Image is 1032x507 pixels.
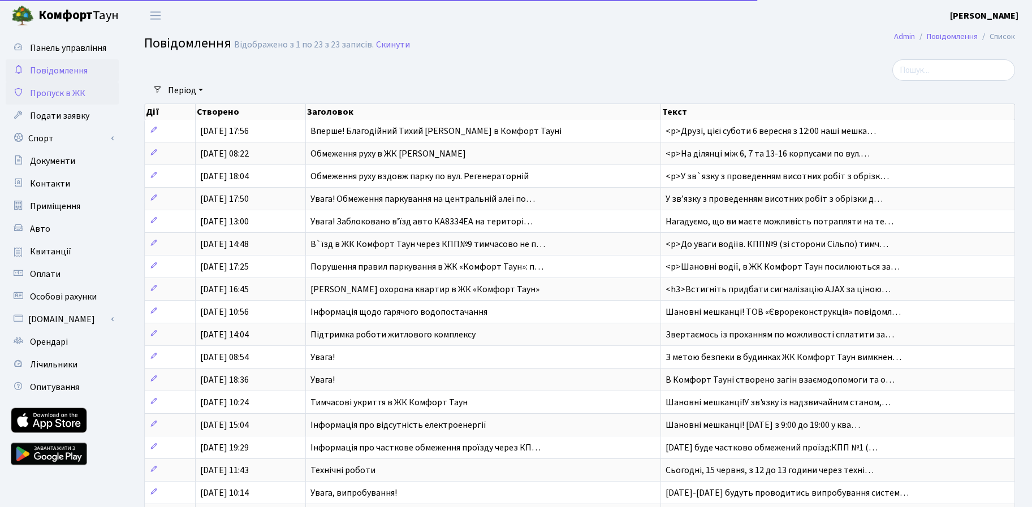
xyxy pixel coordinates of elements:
span: Приміщення [30,200,80,213]
span: Лічильники [30,358,77,371]
a: Пропуск в ЖК [6,82,119,105]
span: З метою безпеки в будинках ЖК Комфорт Таун вимкнен… [666,351,901,363]
a: [DOMAIN_NAME] [6,308,119,331]
span: Оплати [30,268,61,280]
span: Тимчасові укриття в ЖК Комфорт Таун [310,396,468,409]
span: Увага! Обмеження паркування на центральній алеї по… [310,193,535,205]
th: Текст [661,104,1015,120]
span: У звʼязку з проведенням висотних робіт з обрізки д… [666,193,883,205]
span: [DATE] 14:04 [200,328,249,341]
span: Контакти [30,177,70,190]
a: Лічильники [6,353,119,376]
span: Документи [30,155,75,167]
span: <p>На ділянці між 6, 7 та 13-16 корпусами по вул.… [666,148,870,160]
b: Комфорт [38,6,93,24]
span: [DATE] 08:54 [200,351,249,363]
span: [DATE] буде частково обмежений проїзд:КПП №1 (… [666,441,878,454]
a: [PERSON_NAME] [950,9,1018,23]
a: Оплати [6,263,119,285]
a: Період [163,81,208,100]
span: [DATE] 18:04 [200,170,249,183]
img: logo.png [11,5,34,27]
span: Увага! Заблоковано вʼїзд авто КА8334ЕА на територі… [310,215,533,228]
span: Таун [38,6,119,25]
span: [DATE] 10:14 [200,487,249,499]
a: Контакти [6,172,119,195]
div: Відображено з 1 по 23 з 23 записів. [234,40,374,50]
span: Обмеження руху вздовж парку по вул. Регенераторній [310,170,529,183]
span: [DATE] 14:48 [200,238,249,250]
span: [PERSON_NAME] охорона квартир в ЖК «Комфорт Таун» [310,283,539,296]
span: <p>До уваги водіїв. КПП№9 (зі сторони Сільпо) тимч… [666,238,888,250]
span: Порушення правил паркування в ЖК «Комфорт Таун»: п… [310,261,543,273]
span: Подати заявку [30,110,89,122]
b: [PERSON_NAME] [950,10,1018,22]
span: [DATE] 18:36 [200,374,249,386]
button: Переключити навігацію [141,6,170,25]
a: Квитанції [6,240,119,263]
th: Заголовок [306,104,661,120]
a: Скинути [376,40,410,50]
span: [DATE] 13:00 [200,215,249,228]
span: Звертаємось із проханням по можливості сплатити за… [666,328,894,341]
span: Шановні мешканці! [DATE] з 9:00 до 19:00 у ква… [666,419,860,431]
span: Підтримка роботи житлового комплексу [310,328,476,341]
span: Інформація щодо гарячого водопостачання [310,306,487,318]
a: Повідомлення [927,31,978,42]
span: Орендарі [30,336,68,348]
a: Авто [6,218,119,240]
span: [DATE] 19:29 [200,441,249,454]
span: [DATE] 08:22 [200,148,249,160]
span: [DATE] 15:04 [200,419,249,431]
span: Інформація про відсутність електроенергії [310,419,486,431]
span: Увага, випробування! [310,487,397,499]
a: Повідомлення [6,59,119,82]
span: Авто [30,223,50,235]
span: [DATE]-[DATE] будуть проводитись випробування систем… [666,487,909,499]
span: Технічні роботи [310,464,375,476]
span: Квитанції [30,245,71,258]
span: Інформація про часткове обмеження проїзду через КП… [310,441,541,454]
span: <p>Друзі, цієї суботи 6 вересня з 12:00 наші мешка… [666,125,876,137]
a: Admin [894,31,915,42]
a: Спорт [6,127,119,150]
span: В`їзд в ЖК Комфорт Таун через КПП№9 тимчасово не п… [310,238,545,250]
span: Шановні мешканці! ТОВ «Єврореконструкція» повідомл… [666,306,901,318]
a: Приміщення [6,195,119,218]
span: [DATE] 10:24 [200,396,249,409]
span: Нагадуємо, що ви маєте можливість потрапляти на те… [666,215,893,228]
a: Документи [6,150,119,172]
span: Опитування [30,381,79,393]
span: Повідомлення [30,64,88,77]
span: Увага! [310,374,335,386]
span: Шановні мешканці!У зв'язку із надзвичайним станом,… [666,396,891,409]
span: В Комфорт Тауні створено загін взаємодопомоги та о… [666,374,895,386]
span: Вперше! Благодійний Тихий [PERSON_NAME] в Комфорт Тауні [310,125,562,137]
span: Повідомлення [144,33,231,53]
a: Панель управління [6,37,119,59]
span: Обмеження руху в ЖК [PERSON_NAME] [310,148,466,160]
span: Увага! [310,351,335,363]
a: Подати заявку [6,105,119,127]
span: Особові рахунки [30,291,97,303]
input: Пошук... [892,59,1015,81]
span: [DATE] 17:50 [200,193,249,205]
span: [DATE] 16:45 [200,283,249,296]
span: <h3>Встигніть придбати сигналізацію AJAX за ціною… [666,283,891,296]
span: [DATE] 11:43 [200,464,249,476]
a: Опитування [6,376,119,398]
th: Створено [196,104,306,120]
th: Дії [145,104,196,120]
span: Пропуск в ЖК [30,87,85,99]
span: [DATE] 10:56 [200,306,249,318]
span: Сьогодні, 15 червня, з 12 до 13 години через техні… [666,464,874,476]
span: <p>У зв`язку з проведенням висотних робіт з обрізк… [666,170,889,183]
a: Орендарі [6,331,119,353]
span: [DATE] 17:25 [200,261,249,273]
span: Панель управління [30,42,106,54]
span: [DATE] 17:56 [200,125,249,137]
li: Список [978,31,1015,43]
a: Особові рахунки [6,285,119,308]
nav: breadcrumb [877,25,1032,49]
span: <p>Шановні водії, в ЖК Комфорт Таун посилюються за… [666,261,900,273]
